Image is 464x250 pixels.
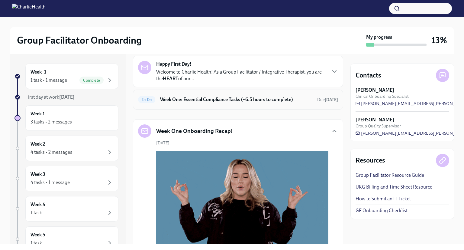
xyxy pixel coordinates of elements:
h6: Week 4 [31,201,45,208]
span: September 22nd, 2025 09:00 [317,97,338,103]
h6: Week 2 [31,141,45,147]
h6: Week One: Essential Compliance Tasks (~6.5 hours to complete) [160,96,312,103]
div: 4 tasks • 2 messages [31,149,72,156]
a: How to Submit an IT Ticket [356,196,411,202]
a: UKG Billing and Time Sheet Resource [356,184,432,190]
a: GF Onboarding Checklist [356,207,408,214]
a: To DoWeek One: Essential Compliance Tasks (~6.5 hours to complete)Due[DATE] [138,95,338,104]
a: Week -11 task • 1 messageComplete [14,64,118,89]
span: [DATE] [156,140,169,146]
a: Week 34 tasks • 1 message [14,166,118,191]
a: Week 24 tasks • 2 messages [14,136,118,161]
img: CharlieHealth [12,4,46,13]
div: 4 tasks • 1 message [31,179,70,186]
a: Group Facilitator Resource Guide [356,172,424,179]
button: Zoom image [156,151,328,248]
h5: Week One Onboarding Recap! [156,127,233,135]
span: Group Quality Supervisor [356,123,401,129]
h4: Contacts [356,71,381,80]
strong: Happy First Day! [156,61,192,67]
strong: [DATE] [59,94,75,100]
span: Complete [79,78,104,83]
strong: [DATE] [325,97,338,102]
strong: My progress [366,34,392,41]
h6: Week 1 [31,110,45,117]
h2: Group Facilitator Onboarding [17,34,142,46]
h4: Resources [356,156,385,165]
h6: Week 3 [31,171,45,178]
span: To Do [138,97,155,102]
a: Week 13 tasks • 2 messages [14,105,118,131]
a: Week 41 task [14,196,118,222]
h6: Week 5 [31,232,45,238]
strong: HEART [163,76,178,81]
a: First day at work[DATE] [14,94,118,100]
span: Clinical Onboarding Specialist [356,94,409,99]
span: Due [317,97,338,102]
div: 1 task • 1 message [31,77,67,84]
strong: [PERSON_NAME] [356,117,394,123]
span: First day at work [25,94,75,100]
div: 1 task [31,240,42,246]
p: Welcome to Charlie Health! As a Group Facilitator / Integrative Therapist, you are the of our... [156,69,326,82]
div: 3 tasks • 2 messages [31,119,72,125]
div: 1 task [31,209,42,216]
h3: 13% [431,35,447,46]
strong: [PERSON_NAME] [356,87,394,94]
h6: Week -1 [31,69,46,75]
